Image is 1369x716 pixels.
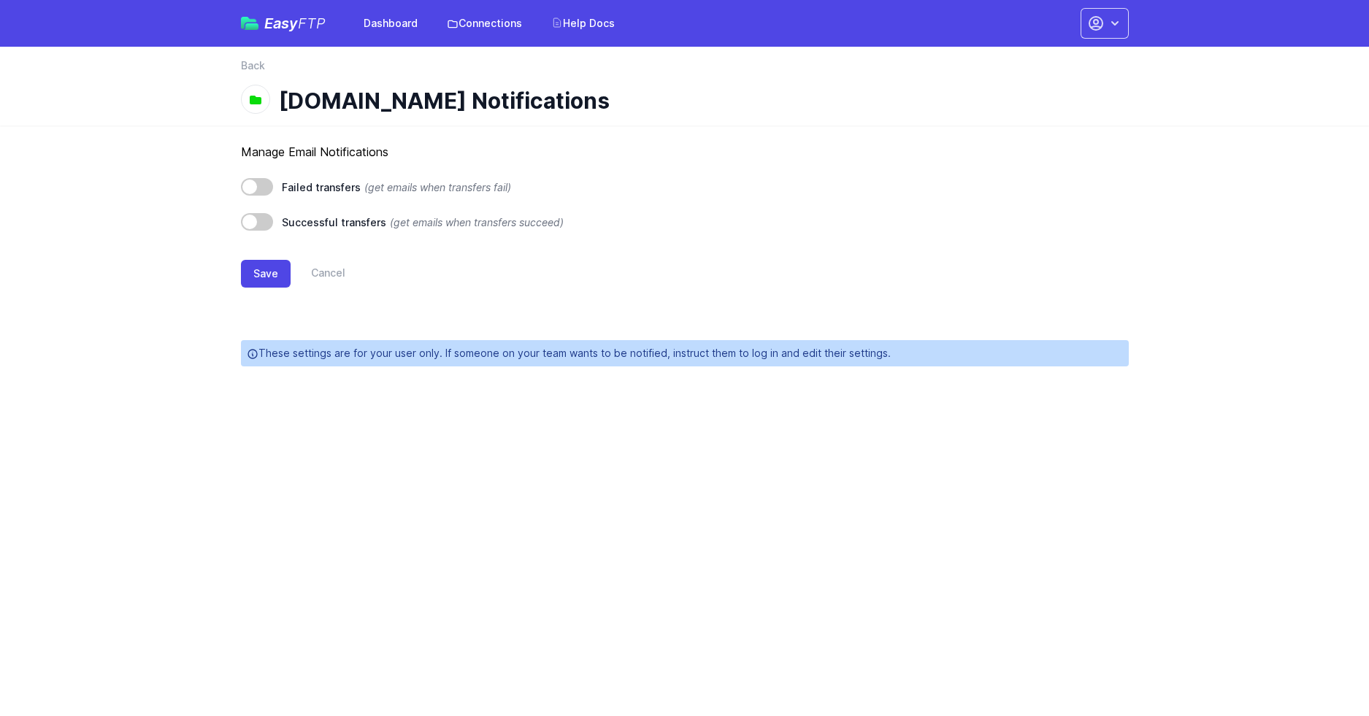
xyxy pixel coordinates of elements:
[264,16,326,31] span: Easy
[542,10,624,36] a: Help Docs
[241,260,291,288] button: Save
[438,10,531,36] a: Connections
[241,58,1129,82] nav: Breadcrumb
[241,340,1129,366] p: These settings are for your user only. If someone on your team wants to be notified, instruct the...
[241,58,265,73] a: Back
[355,10,426,36] a: Dashboard
[241,143,1129,161] h3: Manage Email Notifications
[364,181,511,193] span: (get emails when transfers fail)
[298,15,326,32] span: FTP
[282,181,361,193] span: Failed transfers
[241,17,258,30] img: easyftp_logo.png
[291,260,345,288] a: Cancel
[282,216,386,228] span: Successful transfers
[279,88,1117,114] h1: [DOMAIN_NAME] Notifications
[390,216,564,228] span: (get emails when transfers succeed)
[241,16,326,31] a: EasyFTP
